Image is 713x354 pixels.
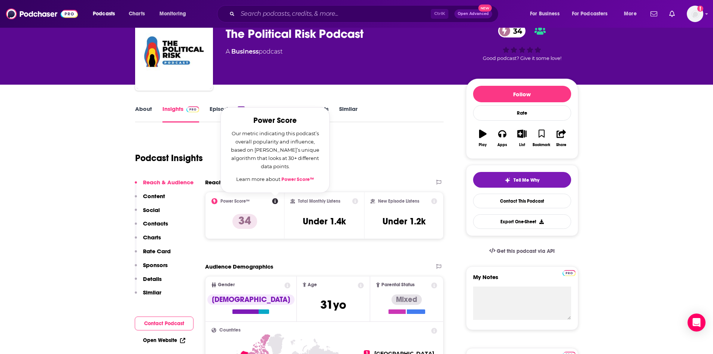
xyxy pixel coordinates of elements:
img: Podchaser Pro [563,270,576,276]
span: Podcasts [93,9,115,19]
a: About [135,105,152,122]
div: Play [479,143,487,147]
a: Charts [124,8,149,20]
h2: Reach [205,179,222,186]
span: 31 yo [320,297,346,312]
button: Open AdvancedNew [454,9,492,18]
div: Mixed [391,294,422,305]
button: Play [473,125,493,152]
button: Bookmark [532,125,551,152]
button: Charts [135,234,161,248]
a: Credits [287,105,307,122]
img: The Political Risk Podcast [137,14,211,89]
div: A podcast [226,47,283,56]
button: open menu [525,8,569,20]
div: Open Intercom Messenger [688,314,706,332]
span: For Podcasters [572,9,608,19]
button: Social [135,206,160,220]
a: Similar [339,105,357,122]
button: Contact Podcast [135,317,194,330]
span: Ctrl K [431,9,448,19]
a: Show notifications dropdown [666,7,678,20]
button: Details [135,275,162,289]
button: Content [135,193,165,206]
a: Show notifications dropdown [648,7,660,20]
a: Business [231,48,259,55]
a: Power Score™ [281,176,314,182]
p: Reach & Audience [143,179,194,186]
h2: New Episode Listens [378,199,419,204]
button: tell me why sparkleTell Me Why [473,172,571,188]
span: Charts [129,9,145,19]
a: Lists [317,105,329,122]
h2: Power Score™ [220,199,250,204]
span: More [624,9,637,19]
img: Podchaser - Follow, Share and Rate Podcasts [6,7,78,21]
h1: Podcast Insights [135,152,203,164]
button: Reach & Audience [135,179,194,193]
a: InsightsPodchaser Pro [162,105,199,122]
input: Search podcasts, credits, & more... [238,8,431,20]
button: Show profile menu [687,6,703,22]
span: Logged in as headlandconsultancy [687,6,703,22]
span: New [478,4,492,12]
img: User Profile [687,6,703,22]
button: Export One-Sheet [473,214,571,229]
a: Episodes52 [210,105,244,122]
button: open menu [619,8,646,20]
button: open menu [567,8,619,20]
div: 34Good podcast? Give it some love! [466,19,578,66]
span: Age [308,282,317,287]
p: Sponsors [143,261,168,269]
span: Monitoring [159,9,186,19]
button: List [512,125,531,152]
span: Open Advanced [458,12,489,16]
h2: Total Monthly Listens [298,199,340,204]
div: [DEMOGRAPHIC_DATA] [207,294,295,305]
img: tell me why sparkle [505,177,511,183]
div: Search podcasts, credits, & more... [224,5,506,22]
button: open menu [154,8,196,20]
button: Sponsors [135,261,168,275]
a: Pro website [563,269,576,276]
a: Contact This Podcast [473,194,571,208]
p: Charts [143,234,161,241]
p: Contacts [143,220,168,227]
button: Apps [493,125,512,152]
span: Gender [218,282,235,287]
p: Our metric indicating this podcast’s overall popularity and influence, based on [PERSON_NAME]’s u... [230,129,320,170]
span: Good podcast? Give it some love! [483,55,561,61]
p: 34 [232,214,257,229]
p: Rate Card [143,248,171,255]
img: Podchaser Pro [186,106,199,112]
a: Get this podcast via API [483,242,561,260]
div: Rate [473,105,571,121]
button: Contacts [135,220,168,234]
button: Similar [135,289,161,303]
span: Tell Me Why [514,177,539,183]
div: Apps [497,143,507,147]
label: My Notes [473,273,571,287]
p: Social [143,206,160,214]
button: Follow [473,86,571,102]
button: Rate Card [135,248,171,261]
div: 52 [238,106,244,112]
svg: Add a profile image [697,6,703,12]
p: Content [143,193,165,200]
div: List [519,143,525,147]
span: Countries [219,328,241,333]
div: Bookmark [533,143,550,147]
a: Open Website [143,337,185,344]
span: 34 [506,24,526,37]
p: Learn more about [230,175,320,184]
h2: Power Score [230,117,320,125]
p: Details [143,275,162,282]
span: Get this podcast via API [497,248,555,254]
a: 34 [498,24,526,37]
a: Reviews [255,105,277,122]
span: Parental Status [381,282,415,287]
p: Similar [143,289,161,296]
h3: Under 1.2k [383,216,426,227]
